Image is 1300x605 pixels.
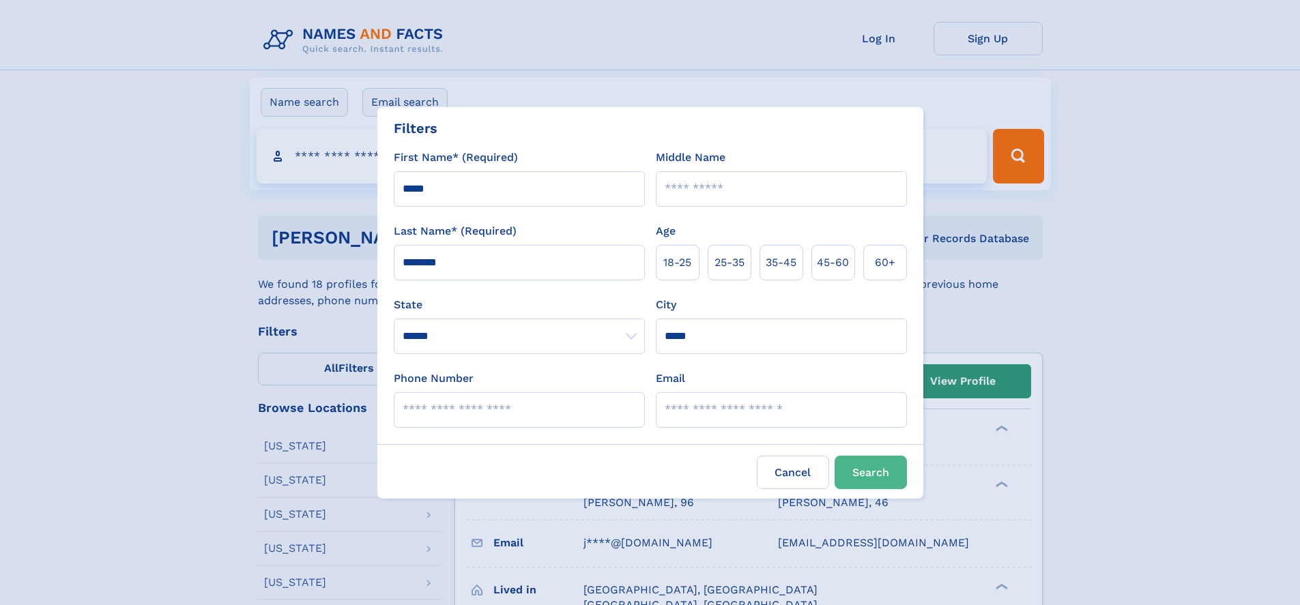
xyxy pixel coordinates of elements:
span: 18‑25 [663,254,691,271]
label: Email [656,370,685,387]
span: 60+ [875,254,895,271]
label: City [656,297,676,313]
span: 45‑60 [817,254,849,271]
button: Search [835,456,907,489]
span: 25‑35 [714,254,745,271]
label: State [394,297,645,313]
div: Filters [394,118,437,138]
label: First Name* (Required) [394,149,518,166]
span: 35‑45 [766,254,796,271]
label: Cancel [757,456,829,489]
label: Middle Name [656,149,725,166]
label: Last Name* (Required) [394,223,517,239]
label: Phone Number [394,370,474,387]
label: Age [656,223,676,239]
